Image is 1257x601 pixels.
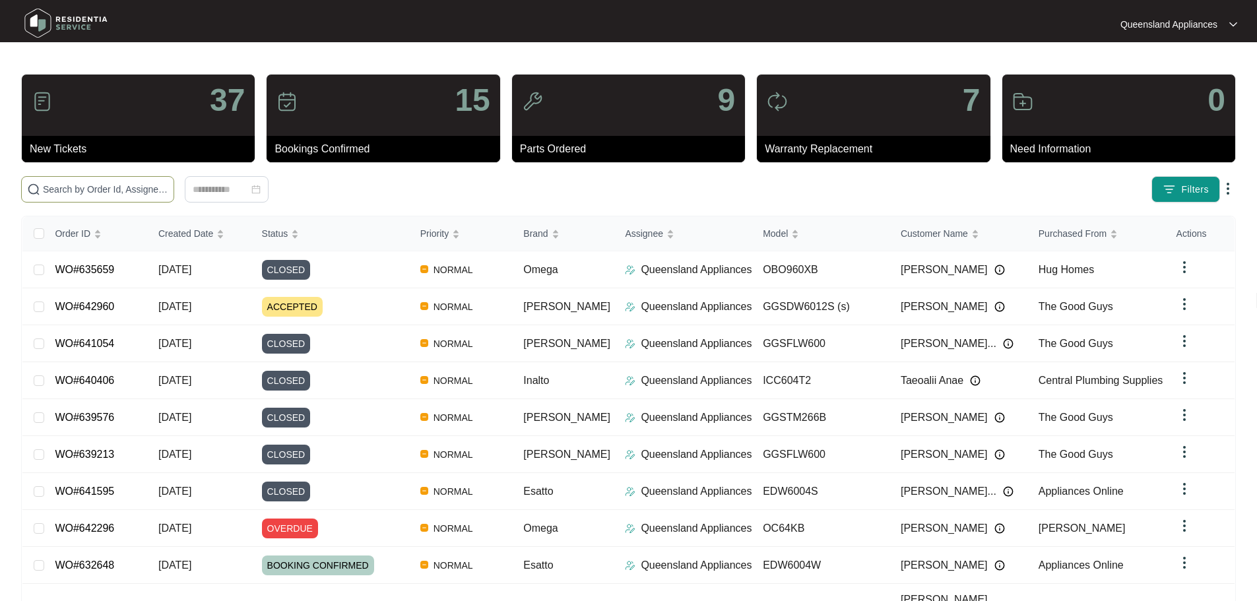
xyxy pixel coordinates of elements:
span: [PERSON_NAME] [901,410,988,426]
img: Assigner Icon [625,338,635,349]
img: dropdown arrow [1176,407,1192,423]
img: Vercel Logo [420,339,428,347]
th: Order ID [44,216,148,251]
span: CLOSED [262,482,311,501]
th: Customer Name [890,216,1028,251]
td: GGSDW6012S (s) [752,288,890,325]
img: dropdown arrow [1176,481,1192,497]
span: CLOSED [262,371,311,391]
span: Priority [420,226,449,241]
span: Central Plumbing Supplies [1039,375,1163,386]
img: icon [1012,91,1033,112]
span: Assignee [625,226,663,241]
img: Vercel Logo [420,302,428,310]
span: Appliances Online [1039,486,1124,497]
a: WO#641595 [55,486,114,497]
span: Customer Name [901,226,968,241]
p: Queensland Appliances [641,262,752,278]
img: residentia service logo [20,3,112,43]
img: Info icon [994,560,1005,571]
span: [DATE] [158,264,191,275]
span: [DATE] [158,375,191,386]
span: The Good Guys [1039,301,1113,312]
span: Omega [523,522,558,534]
span: Status [262,226,288,241]
th: Model [752,216,890,251]
span: NORMAL [428,373,478,389]
img: Assigner Icon [625,523,635,534]
p: Queensland Appliances [641,336,752,352]
td: GGSFLW600 [752,436,890,473]
p: Queensland Appliances [641,484,752,499]
img: Assigner Icon [625,560,635,571]
span: CLOSED [262,445,311,464]
a: WO#632648 [55,559,114,571]
img: Info icon [1003,486,1014,497]
span: Omega [523,264,558,275]
span: Filters [1181,183,1209,197]
img: icon [32,91,53,112]
img: Vercel Logo [420,376,428,384]
th: Brand [513,216,614,251]
img: Assigner Icon [625,301,635,312]
a: WO#641054 [55,338,114,349]
img: icon [767,91,788,112]
img: Assigner Icon [625,265,635,275]
span: Hug Homes [1039,264,1094,275]
button: filter iconFilters [1151,176,1220,203]
img: Assigner Icon [625,412,635,423]
th: Status [251,216,410,251]
span: [PERSON_NAME] [523,449,610,460]
img: icon [522,91,543,112]
p: Parts Ordered [520,141,745,157]
td: EDW6004W [752,547,890,584]
img: Assigner Icon [625,486,635,497]
td: GGSTM266B [752,399,890,436]
img: dropdown arrow [1229,21,1237,28]
img: dropdown arrow [1176,333,1192,349]
span: The Good Guys [1039,338,1113,349]
span: NORMAL [428,521,478,536]
span: [PERSON_NAME] [523,301,610,312]
td: EDW6004S [752,473,890,510]
p: Queensland Appliances [1120,18,1217,31]
span: [PERSON_NAME] [901,299,988,315]
img: dropdown arrow [1176,555,1192,571]
span: [PERSON_NAME]... [901,484,996,499]
p: Queensland Appliances [641,447,752,462]
p: 0 [1208,84,1225,116]
span: CLOSED [262,334,311,354]
td: GGSFLW600 [752,325,890,362]
img: Info icon [994,412,1005,423]
img: Assigner Icon [625,449,635,460]
p: Queensland Appliances [641,521,752,536]
span: The Good Guys [1039,412,1113,423]
p: 9 [717,84,735,116]
span: NORMAL [428,299,478,315]
span: [PERSON_NAME] [901,262,988,278]
img: dropdown arrow [1176,444,1192,460]
span: [PERSON_NAME] [901,447,988,462]
p: Bookings Confirmed [274,141,500,157]
th: Actions [1166,216,1235,251]
img: Vercel Logo [420,265,428,273]
span: [DATE] [158,338,191,349]
a: WO#639576 [55,412,114,423]
td: OBO960XB [752,251,890,288]
span: [DATE] [158,449,191,460]
p: 37 [210,84,245,116]
img: dropdown arrow [1176,370,1192,386]
p: Queensland Appliances [641,557,752,573]
span: CLOSED [262,408,311,427]
p: 7 [963,84,981,116]
span: Purchased From [1039,226,1107,241]
span: NORMAL [428,484,478,499]
span: CLOSED [262,260,311,280]
img: Vercel Logo [420,561,428,569]
span: Brand [523,226,548,241]
img: Info icon [970,375,981,386]
span: [DATE] [158,486,191,497]
span: [PERSON_NAME] [901,557,988,573]
p: Queensland Appliances [641,373,752,389]
img: Info icon [994,449,1005,460]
